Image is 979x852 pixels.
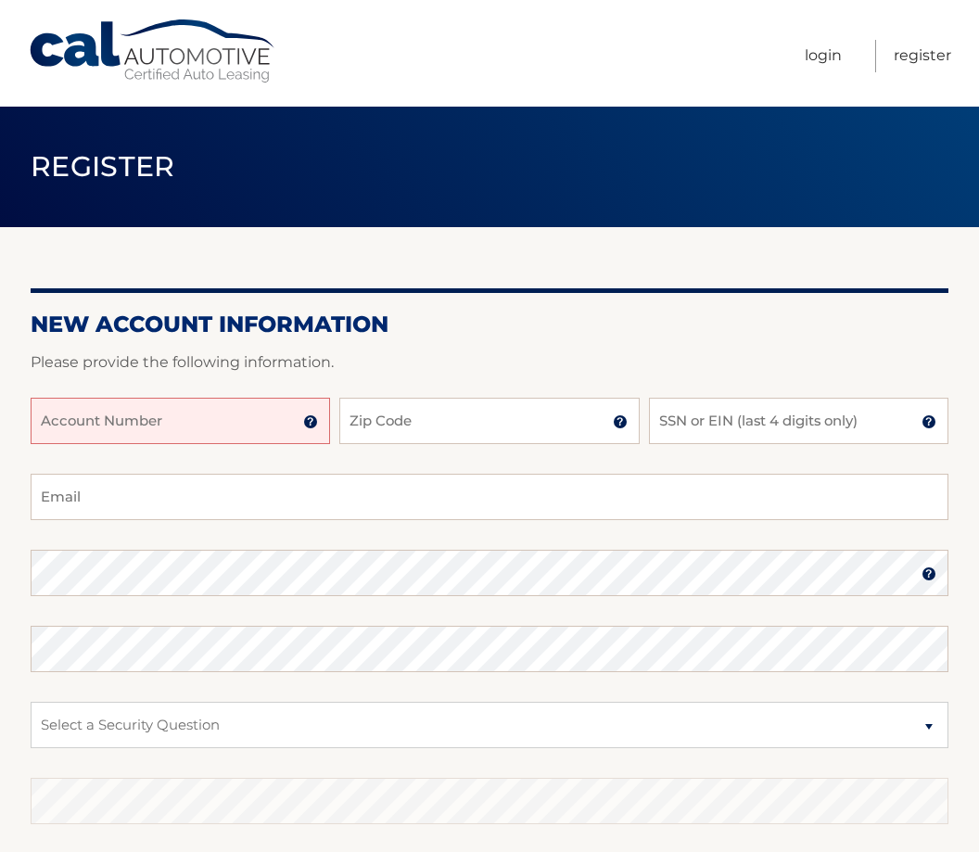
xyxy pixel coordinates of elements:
[28,19,278,84] a: Cal Automotive
[31,474,948,520] input: Email
[31,350,948,375] p: Please provide the following information.
[31,398,330,444] input: Account Number
[31,149,175,184] span: Register
[894,40,951,72] a: Register
[339,398,639,444] input: Zip Code
[613,414,628,429] img: tooltip.svg
[649,398,948,444] input: SSN or EIN (last 4 digits only)
[303,414,318,429] img: tooltip.svg
[31,311,948,338] h2: New Account Information
[922,566,936,581] img: tooltip.svg
[922,414,936,429] img: tooltip.svg
[805,40,842,72] a: Login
